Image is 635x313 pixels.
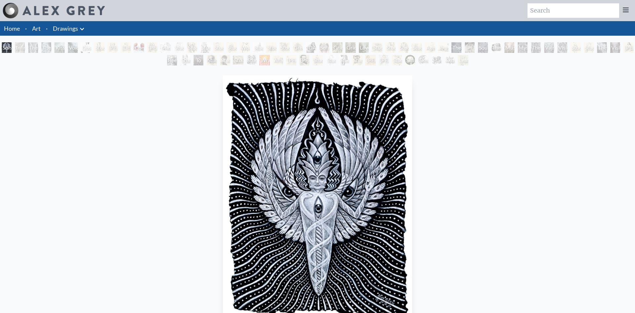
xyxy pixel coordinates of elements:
div: [PERSON_NAME] [623,42,634,53]
div: Study of Rembrandt Self-Portrait As [PERSON_NAME] [206,55,217,65]
div: [PERSON_NAME] Pregnant & Sleeping [378,55,389,65]
div: To See or Not to See [193,55,204,65]
div: The Gift [597,42,607,53]
div: [PERSON_NAME] Pregnant & Reading [365,55,376,65]
div: Skull Fetus Tondo [444,55,455,65]
div: [PERSON_NAME] & Child [147,42,157,53]
div: [DATE] [306,42,316,53]
div: Infinity Angel [15,42,25,53]
div: [DEMOGRAPHIC_DATA] [120,42,131,53]
div: Green [DEMOGRAPHIC_DATA] [292,42,303,53]
div: Study of [PERSON_NAME] Last Judgement [213,42,224,53]
div: Study of [PERSON_NAME] [352,55,362,65]
div: Study of [PERSON_NAME]’s Night Watch [266,42,276,53]
div: Study of [PERSON_NAME] Captive [570,42,581,53]
div: The Love Held Between Us [28,42,38,53]
div: Study of [DEMOGRAPHIC_DATA] Separating Light from Darkness [187,42,197,53]
div: Study of [PERSON_NAME] [180,55,190,65]
div: Study of [PERSON_NAME] [PERSON_NAME] [325,55,336,65]
div: Comparing Brains [134,42,144,53]
div: Study of [PERSON_NAME]’s The Old Guitarist [392,55,402,65]
div: Music of Liberation [504,42,515,53]
div: Study of Rembrandt Self-Portrait [220,55,230,65]
div: The Transcendental Artist [451,42,462,53]
div: Dusty [81,42,91,53]
div: Master of Confusion [431,55,442,65]
div: The Medium [41,42,52,53]
div: Study of [PERSON_NAME]’s Crying Woman [DEMOGRAPHIC_DATA] [385,42,396,53]
div: Study of [PERSON_NAME]’s Damned Soul [200,42,210,53]
div: Study of [PERSON_NAME] [PERSON_NAME] [339,55,349,65]
div: [PERSON_NAME] [286,55,296,65]
div: Study of [PERSON_NAME] [173,42,184,53]
div: Study of [PERSON_NAME]’s Guernica [411,42,422,53]
div: The First Artists [491,42,501,53]
div: Kiss of the [MEDICAL_DATA] [54,42,65,53]
div: Study of [PERSON_NAME]’s Potato Eaters [233,55,243,65]
div: Prostration to the Goddess [438,42,448,53]
div: Study of [PERSON_NAME] Portrait of [PERSON_NAME] [226,42,237,53]
a: Home [4,25,20,32]
div: Study of [PERSON_NAME] Self-Portrait [246,55,257,65]
div: Anatomy Lab [273,55,283,65]
div: Skull Fetus Study [418,55,429,65]
div: Study of [PERSON_NAME]’s Easel [253,42,263,53]
div: Soultrons [478,42,488,53]
div: Seraphic Transport [319,42,329,53]
div: [PERSON_NAME] [464,42,475,53]
a: Art [32,24,41,33]
div: Study of [PERSON_NAME]’s Crying Woman [DEMOGRAPHIC_DATA] [398,42,409,53]
div: Vision & Mission [610,42,620,53]
div: Mystic Eye [517,42,528,53]
div: Grieving 2 (The Flames of Grief are Dark and Deep) [345,42,356,53]
div: Wrathful Guardian [259,55,270,65]
div: Love Forestalling Death [359,42,369,53]
div: Woman [239,42,250,53]
div: Study of [PERSON_NAME] The Deposition [312,55,323,65]
a: Drawings [53,24,78,33]
div: Grieving 1 [332,42,343,53]
div: Aged [DEMOGRAPHIC_DATA] [425,42,435,53]
div: Vision Taking Form [557,42,568,53]
div: Study of [PERSON_NAME] The Kiss [583,42,594,53]
li: · [43,21,50,36]
li: · [22,21,29,36]
div: Beethoven [167,55,177,65]
div: Leaf and Tree [458,55,468,65]
div: [PERSON_NAME] [299,55,310,65]
div: Mask of the Face [160,42,171,53]
div: Solstice Angel [1,42,12,53]
div: Vajra Brush [544,42,554,53]
div: [PERSON_NAME] by [PERSON_NAME] by [PERSON_NAME] [107,42,118,53]
div: Voice at [PERSON_NAME] [67,42,78,53]
input: Search [528,3,619,18]
div: Study of [PERSON_NAME]’s Third of May [372,42,382,53]
div: Study of [PERSON_NAME]’s Sunflowers [279,42,290,53]
div: The Seer [530,42,541,53]
div: Skull Fetus [405,55,415,65]
div: Study of [PERSON_NAME] [PERSON_NAME] [94,42,105,53]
